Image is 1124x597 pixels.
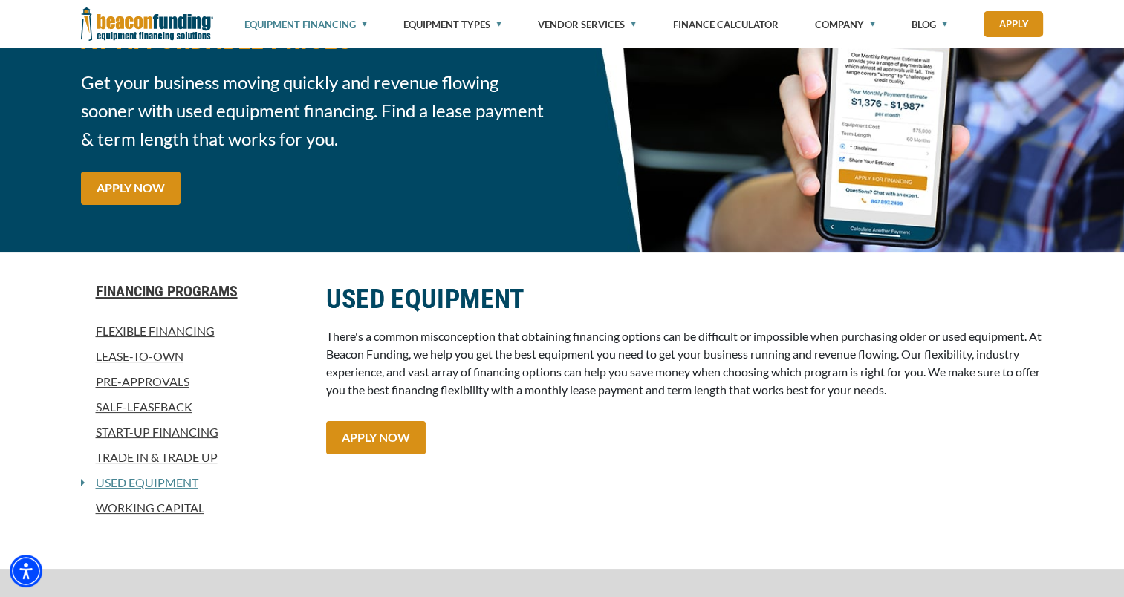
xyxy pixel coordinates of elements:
a: Apply [984,11,1043,37]
span: Get your business moving quickly and revenue flowing sooner with used equipment financing. Find a... [81,68,553,153]
a: APPLY NOW [81,172,181,205]
a: APPLY NOW [326,421,426,454]
a: Flexible Financing [81,322,308,340]
a: Financing Programs [81,282,308,300]
a: Start-Up Financing [81,423,308,441]
a: Trade In & Trade Up [81,448,308,466]
a: Lease-To-Own [81,348,308,365]
a: Used Equipment [85,474,198,492]
a: Pre-approvals [81,373,308,391]
div: Accessibility Menu [10,555,42,587]
a: Working Capital [81,499,308,517]
p: There's a common misconception that obtaining financing options can be difficult or impossible wh... [326,327,1044,399]
a: Sale-Leaseback [81,398,308,416]
h2: USED EQUIPMENT [326,282,1044,316]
